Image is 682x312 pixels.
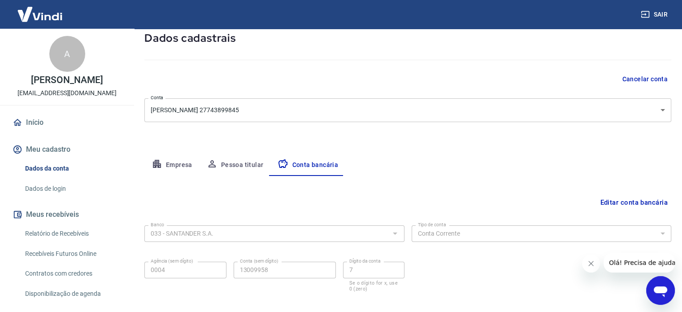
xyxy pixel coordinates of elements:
[11,205,123,224] button: Meus recebíveis
[240,258,278,264] label: Conta (sem dígito)
[22,159,123,178] a: Dados da conta
[582,255,600,272] iframe: Fechar mensagem
[22,285,123,303] a: Disponibilização de agenda
[49,36,85,72] div: A
[596,194,671,211] button: Editar conta bancária
[418,221,446,228] label: Tipo de conta
[639,6,671,23] button: Sair
[200,154,271,176] button: Pessoa titular
[22,245,123,263] a: Recebíveis Futuros Online
[618,71,671,88] button: Cancelar conta
[270,154,345,176] button: Conta bancária
[151,221,164,228] label: Banco
[17,88,117,98] p: [EMAIL_ADDRESS][DOMAIN_NAME]
[604,253,675,272] iframe: Mensagem da empresa
[144,154,200,176] button: Empresa
[22,180,123,198] a: Dados de login
[22,224,123,243] a: Relatório de Recebíveis
[22,264,123,283] a: Contratos com credores
[151,258,193,264] label: Agência (sem dígito)
[646,276,675,305] iframe: Botão para abrir a janela de mensagens
[151,94,163,101] label: Conta
[11,0,69,28] img: Vindi
[349,280,398,292] p: Se o dígito for x, use 0 (zero)
[144,98,671,122] div: [PERSON_NAME] 27743899845
[5,6,75,13] span: Olá! Precisa de ajuda?
[144,31,671,45] h5: Dados cadastrais
[11,140,123,159] button: Meu cadastro
[31,75,103,85] p: [PERSON_NAME]
[349,258,381,264] label: Dígito da conta
[11,113,123,132] a: Início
